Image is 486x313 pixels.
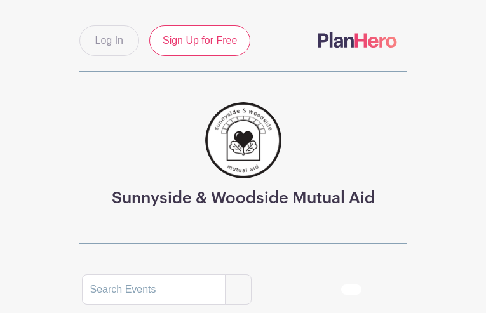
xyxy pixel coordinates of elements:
[205,102,281,178] img: 256.png
[318,32,397,48] img: logo-507f7623f17ff9eddc593b1ce0a138ce2505c220e1c5a4e2b4648c50719b7d32.svg
[149,25,250,56] a: Sign Up for Free
[82,274,226,305] input: Search Events
[341,284,405,295] div: order and view
[79,25,139,56] a: Log In
[112,189,375,208] h3: Sunnyside & Woodside Mutual Aid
